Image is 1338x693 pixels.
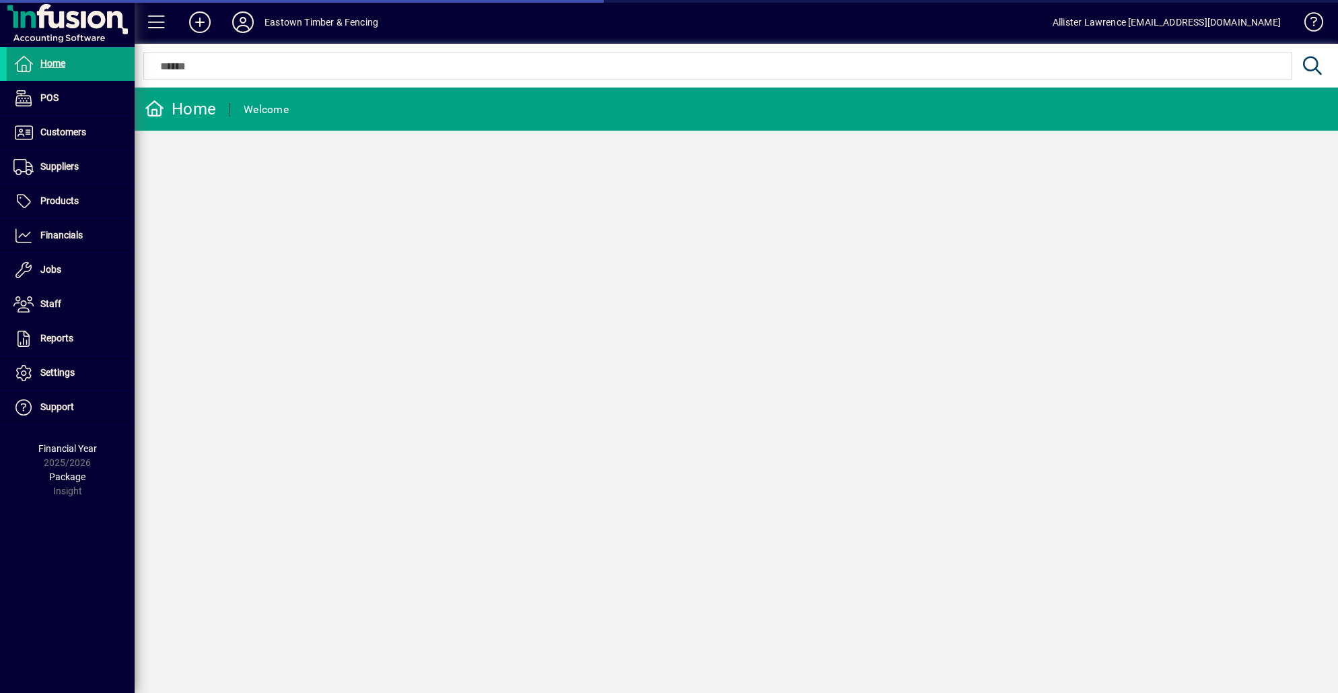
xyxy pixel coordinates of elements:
[40,230,83,240] span: Financials
[38,443,97,454] span: Financial Year
[145,98,216,120] div: Home
[7,356,135,390] a: Settings
[40,161,79,172] span: Suppliers
[40,333,73,343] span: Reports
[40,401,74,412] span: Support
[7,253,135,287] a: Jobs
[7,391,135,424] a: Support
[40,264,61,275] span: Jobs
[1053,11,1281,33] div: Allister Lawrence [EMAIL_ADDRESS][DOMAIN_NAME]
[40,92,59,103] span: POS
[40,367,75,378] span: Settings
[40,127,86,137] span: Customers
[7,185,135,218] a: Products
[221,10,265,34] button: Profile
[7,288,135,321] a: Staff
[7,116,135,150] a: Customers
[40,298,61,309] span: Staff
[7,81,135,115] a: POS
[1294,3,1321,46] a: Knowledge Base
[7,150,135,184] a: Suppliers
[40,58,65,69] span: Home
[244,99,289,121] div: Welcome
[7,219,135,253] a: Financials
[7,322,135,356] a: Reports
[49,471,85,482] span: Package
[178,10,221,34] button: Add
[40,195,79,206] span: Products
[265,11,378,33] div: Eastown Timber & Fencing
